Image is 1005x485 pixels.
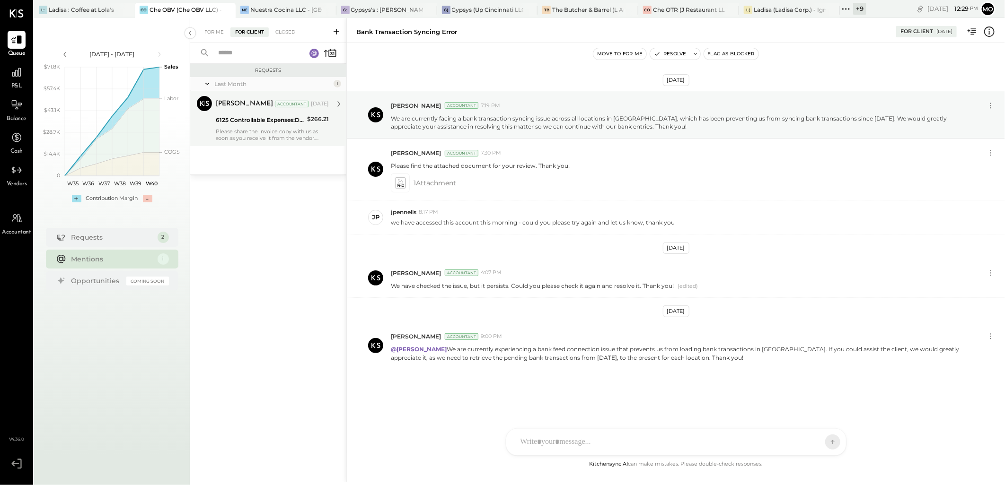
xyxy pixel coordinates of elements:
[82,180,94,187] text: W36
[0,63,33,91] a: P&L
[114,180,126,187] text: W38
[200,27,229,37] div: For Me
[86,195,138,202] div: Contribution Margin
[216,99,273,109] div: [PERSON_NAME]
[240,6,249,14] div: NC
[72,195,81,202] div: +
[334,80,341,87] div: 1
[663,242,689,254] div: [DATE]
[126,277,169,286] div: Coming Soon
[98,180,110,187] text: W37
[71,233,153,242] div: Requests
[704,48,758,60] button: Flag as Blocker
[372,213,379,222] div: jp
[414,173,456,192] span: 1 Attachment
[419,208,438,216] span: 8:17 PM
[140,6,148,14] div: CO
[341,6,350,14] div: G:
[445,150,478,156] div: Accountant
[678,283,698,290] span: (edited)
[164,63,178,70] text: Sales
[39,6,47,14] div: L:
[391,218,675,226] p: we have accessed this account this morning - could you please try again and let us know, thank you
[250,6,322,14] div: Nuestra Cocina LLC - [GEOGRAPHIC_DATA]
[271,27,300,37] div: Closed
[71,276,122,286] div: Opportunities
[71,254,153,264] div: Mentions
[10,147,23,156] span: Cash
[164,148,180,155] text: COGS
[916,4,925,14] div: copy link
[663,305,689,317] div: [DATE]
[307,114,329,124] div: $266.21
[195,67,342,74] div: Requests
[57,172,60,179] text: 0
[2,228,31,237] span: Accountant
[481,102,500,110] span: 7:19 PM
[44,107,60,113] text: $43.1K
[216,128,329,141] div: Please share the invoice copy with us as soon as you receive it from the vendor. Thank you!
[11,82,22,91] span: P&L
[391,114,967,130] p: We are currently facing a bank transaction syncing issue across all locations in [GEOGRAPHIC_DATA...
[275,101,309,107] div: Accountant
[0,96,33,123] a: Balance
[44,63,60,70] text: $71.8K
[391,345,967,361] p: We are currently experiencing a bank feed connection issue that prevents us from loading bank tra...
[452,6,524,14] div: Gypsys (Up Cincinnati LLC) - Ignite
[49,6,114,14] div: Ladisa : Coffee at Lola's
[445,333,478,340] div: Accountant
[853,3,866,15] div: + 9
[542,6,551,14] div: TB
[650,48,690,60] button: Resolve
[7,180,27,189] span: Vendors
[391,102,441,110] span: [PERSON_NAME]
[143,195,152,202] div: -
[391,346,447,353] strong: @[PERSON_NAME]
[936,28,952,35] div: [DATE]
[442,6,450,14] div: G(
[391,149,441,157] span: [PERSON_NAME]
[900,28,933,35] div: For Client
[391,269,441,277] span: [PERSON_NAME]
[72,50,152,58] div: [DATE] - [DATE]
[43,129,60,135] text: $28.7K
[927,4,978,13] div: [DATE]
[643,6,652,14] div: CO
[130,180,141,187] text: W39
[311,100,329,108] div: [DATE]
[0,31,33,58] a: Queue
[481,149,501,157] span: 7:30 PM
[0,209,33,237] a: Accountant
[67,180,78,187] text: W35
[552,6,624,14] div: The Butcher & Barrel (L Argento LLC) - [GEOGRAPHIC_DATA]
[754,6,826,14] div: Ladisa (Ladisa Corp.) - Ignite
[445,269,478,276] div: Accountant
[481,269,502,277] span: 4:07 PM
[44,150,60,157] text: $14.4K
[391,208,416,216] span: jpennells
[214,80,331,88] div: Last Month
[145,180,157,187] text: W40
[445,102,478,109] div: Accountant
[653,6,725,14] div: Che OTR (J Restaurant LLC) - Ignite
[8,50,26,58] span: Queue
[150,6,221,14] div: Che OBV (Che OBV LLC) - Ignite
[351,6,423,14] div: Gypsys's : [PERSON_NAME] on the levee
[481,333,502,340] span: 9:00 PM
[391,332,441,340] span: [PERSON_NAME]
[216,115,304,125] div: 6125 Controllable Expenses:Direct Operating Expenses:Restaurant Supplies
[158,253,169,265] div: 1
[0,161,33,189] a: Vendors
[44,85,60,92] text: $57.4K
[391,282,674,290] p: We have checked the issue, but it persists. Could you please check it again and resolve it. Thank...
[0,129,33,156] a: Cash
[663,74,689,86] div: [DATE]
[744,6,752,14] div: L(
[230,27,269,37] div: For Client
[391,162,570,170] p: Please find the attached document for your review. Thank you!
[356,27,457,36] div: Bank Transaction Syncing Error
[158,232,169,243] div: 2
[7,115,26,123] span: Balance
[593,48,646,60] button: Move to for me
[164,95,178,102] text: Labor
